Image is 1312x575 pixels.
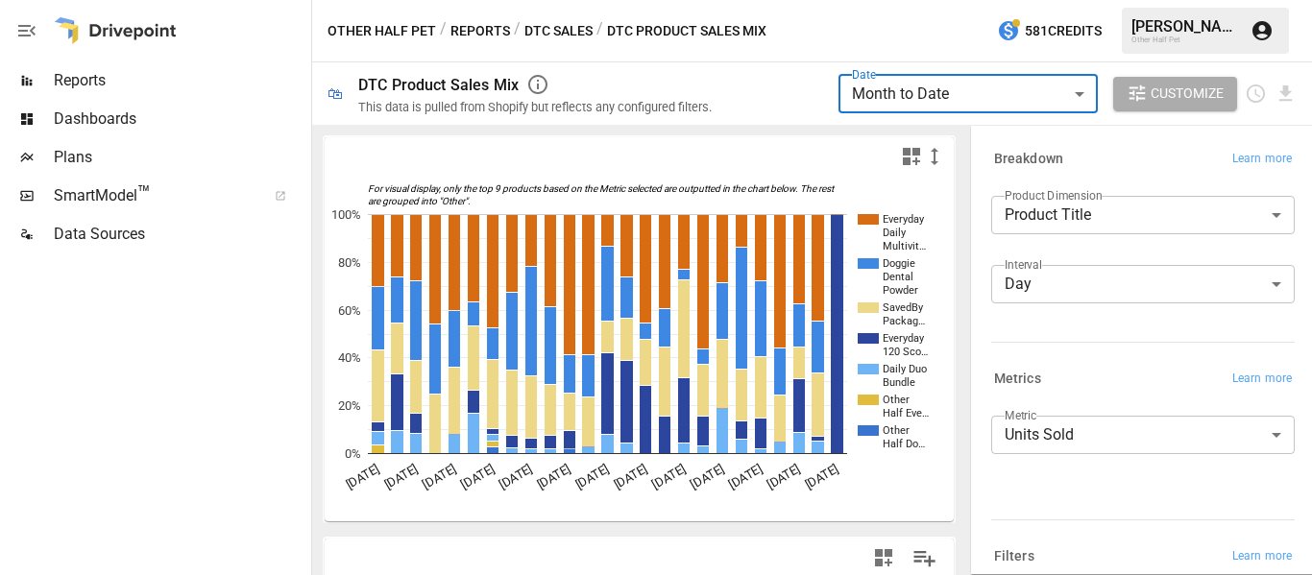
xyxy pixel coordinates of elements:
[994,149,1063,170] h6: Breakdown
[883,394,910,406] text: Other
[649,462,688,491] text: [DATE]
[991,416,1295,454] div: Units Sold
[358,76,519,94] div: DTC Product Sales Mix
[325,176,939,521] svg: A chart.
[883,346,928,358] text: 120 Sco…
[440,19,447,43] div: /
[382,462,421,491] text: [DATE]
[1005,407,1036,423] label: Metric
[450,19,510,43] button: Reports
[1113,77,1238,111] button: Customize
[1275,83,1297,105] button: Download report
[1131,36,1239,44] div: Other Half Pet
[994,369,1041,390] h6: Metrics
[54,223,307,246] span: Data Sources
[883,257,915,270] text: Doggie
[852,84,949,103] span: Month to Date
[883,240,926,252] text: Multivit…
[596,19,603,43] div: /
[328,84,343,103] div: 🛍
[994,546,1034,567] h6: Filters
[991,196,1295,234] div: Product Title
[1232,547,1292,566] span: Learn more
[338,350,361,365] text: 40%
[368,183,836,195] text: For visual display, only the top 9 products based on the Metric selected are outputted in the cha...
[1005,256,1042,273] label: Interval
[989,13,1109,49] button: 581Credits
[458,462,497,491] text: [DATE]
[1151,82,1224,106] span: Customize
[54,69,307,92] span: Reports
[345,446,361,461] text: 0%
[883,284,918,297] text: Powder
[1025,19,1102,43] span: 581 Credits
[137,181,151,205] span: ™
[991,265,1295,303] div: Day
[883,438,925,450] text: Half Do…
[883,424,910,437] text: Other
[54,184,254,207] span: SmartModel
[883,376,915,389] text: Bundle
[524,19,593,43] button: DTC Sales
[338,398,361,413] text: 20%
[1232,150,1292,169] span: Learn more
[54,108,307,131] span: Dashboards
[726,462,765,491] text: [DATE]
[358,100,712,114] div: This data is pulled from Shopify but reflects any configured filters.
[338,303,361,318] text: 60%
[420,462,458,491] text: [DATE]
[688,462,726,491] text: [DATE]
[344,462,382,491] text: [DATE]
[328,19,436,43] button: Other Half Pet
[852,66,876,83] label: Date
[1245,83,1267,105] button: Schedule report
[514,19,521,43] div: /
[883,407,929,419] text: Half Eve…
[803,462,841,491] text: [DATE]
[883,332,925,345] text: Everyday
[612,462,650,491] text: [DATE]
[497,462,535,491] text: [DATE]
[883,363,927,375] text: Daily Duo
[883,315,925,327] text: Packag…
[1232,370,1292,389] span: Learn more
[331,207,361,222] text: 100%
[573,462,612,491] text: [DATE]
[883,271,913,283] text: Dental
[1005,187,1102,204] label: Product Dimension
[765,462,803,491] text: [DATE]
[54,146,307,169] span: Plans
[535,462,573,491] text: [DATE]
[883,301,924,314] text: SavedBy
[338,255,361,270] text: 80%
[883,213,925,226] text: Everyday
[1131,17,1239,36] div: [PERSON_NAME]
